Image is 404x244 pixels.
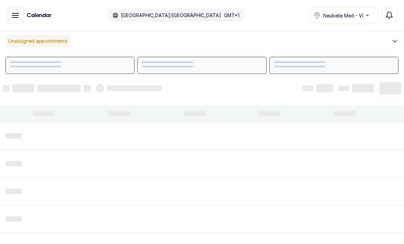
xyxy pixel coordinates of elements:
[27,11,52,20] h1: Calendar
[5,35,70,47] p: Unassigned appointments
[323,12,363,19] span: Neubelle Med - VI
[224,12,239,19] p: GMT+1
[309,7,379,24] button: Neubelle Med - VI
[121,12,221,19] p: [GEOGRAPHIC_DATA]/[GEOGRAPHIC_DATA]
